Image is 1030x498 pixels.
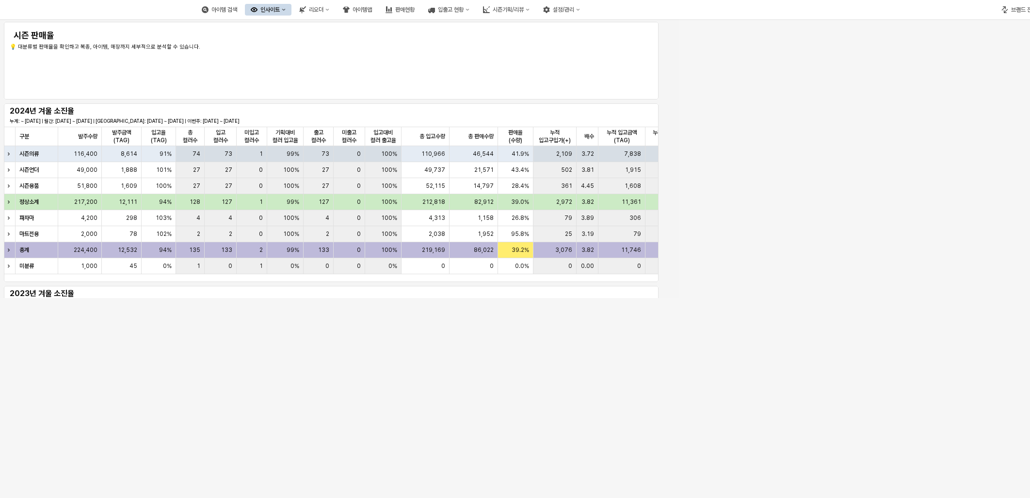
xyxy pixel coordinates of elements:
span: 133 [221,246,232,254]
h5: 2024년 겨울 소진율 [10,106,177,116]
span: 39.2% [512,246,529,254]
span: 0 [259,230,263,238]
span: 99% [287,198,299,206]
span: 0 [490,262,494,270]
span: 11,746 [621,246,641,254]
div: 리오더 [293,4,335,16]
div: 입출고 현황 [438,6,464,13]
span: 46,544 [473,150,494,158]
span: 100% [283,182,299,190]
button: 아이템 검색 [196,4,243,16]
button: 인사이트 [245,4,291,16]
span: 2,038 [429,230,445,238]
span: 0.00 [581,262,594,270]
button: 아이템맵 [337,4,378,16]
span: 361 [561,182,572,190]
span: 8,614 [121,150,137,158]
strong: 시즌용품 [19,183,39,189]
span: 0 [441,262,445,270]
span: 2 [326,230,329,238]
span: 4,313 [429,214,445,222]
span: 14,797 [473,182,494,190]
span: 502 [561,166,572,174]
span: 0% [388,262,397,270]
span: 4 [228,214,232,222]
span: 100% [381,214,397,222]
div: Expand row [4,178,16,194]
span: 3,076 [555,246,572,254]
span: 100% [381,246,397,254]
strong: 파자마 [19,215,34,221]
div: Expand row [4,162,16,178]
span: 0 [325,262,329,270]
span: 127 [222,198,232,206]
span: 1,158 [478,214,494,222]
span: 2 [259,246,263,254]
span: 100% [381,150,397,158]
div: Expand row [4,194,16,210]
span: 100% [283,214,299,222]
span: 219,169 [422,246,445,254]
div: 설정/관리 [537,4,586,16]
button: 시즌기획/리뷰 [477,4,535,16]
span: 99% [287,150,299,158]
span: 26.8% [512,214,529,222]
span: 101% [156,166,172,174]
div: Expand row [4,226,16,242]
span: 110,966 [421,150,445,158]
span: 0 [357,166,361,174]
span: 3.81 [581,166,594,174]
span: 100% [283,166,299,174]
div: 인사이트 [260,6,280,13]
div: 판매현황 [380,4,420,16]
div: 아이템맵 [353,6,372,13]
strong: 마트전용 [19,231,39,237]
span: 0 [357,182,361,190]
span: 28.4% [512,182,529,190]
span: 25 [565,230,572,238]
span: 3.82 [581,246,594,254]
span: 103% [156,214,172,222]
span: 12,532 [118,246,137,254]
span: 86,022 [474,246,494,254]
button: 입출고 현황 [422,4,475,16]
span: 미입고 컬러수 [241,129,263,144]
strong: 총계 [19,247,29,253]
span: 0 [357,246,361,254]
div: 시즌기획/리뷰 [493,6,524,13]
span: 1,000 [81,262,97,270]
span: 0 [259,182,263,190]
span: 4.45 [581,182,594,190]
span: 2,972 [556,198,572,206]
span: 100% [381,230,397,238]
span: 출고 컬러수 [307,129,329,144]
span: 100% [283,230,299,238]
span: 입고 컬러수 [209,129,233,144]
span: 4,200 [81,214,97,222]
div: Expand row [4,242,16,258]
span: 3.89 [581,214,594,222]
span: 총 컬러수 [180,129,200,144]
span: 구분 [19,133,29,140]
span: 12,111 [119,198,137,206]
span: 0 [259,166,263,174]
span: 1,609 [121,182,137,190]
span: 224,400 [74,246,97,254]
span: 0.0% [515,262,529,270]
span: 91% [160,150,172,158]
span: 입고대비 컬러 출고율 [369,129,397,144]
span: 2,109 [556,150,572,158]
span: 100% [381,198,397,206]
div: 아이템 검색 [211,6,237,13]
div: 판매현황 [395,6,415,13]
span: 1 [259,198,263,206]
span: 총 입고수량 [419,133,445,140]
span: 100% [156,182,172,190]
span: 2 [197,230,200,238]
span: 0 [259,214,263,222]
span: 0 [568,262,572,270]
span: 73 [322,150,329,158]
span: 누적 입고금액(TAG) [602,129,641,144]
